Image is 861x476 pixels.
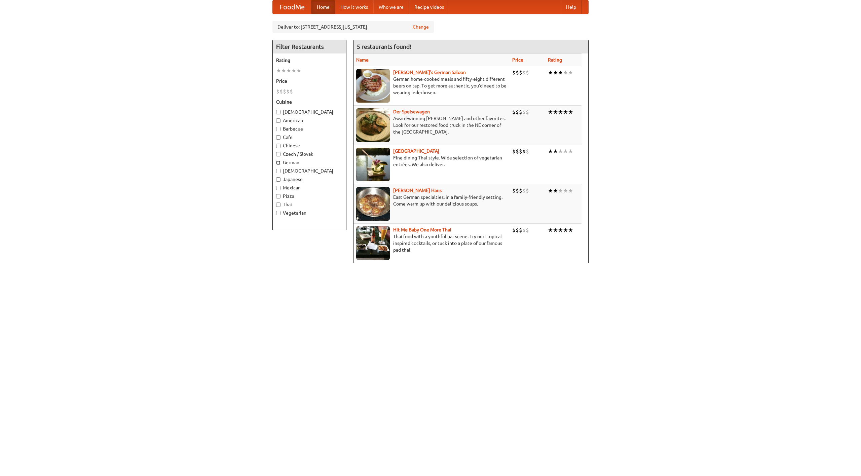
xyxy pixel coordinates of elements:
li: $ [290,88,293,95]
li: $ [526,148,529,155]
input: Mexican [276,186,280,190]
a: [PERSON_NAME]'s German Saloon [393,70,466,75]
a: Help [561,0,582,14]
input: Japanese [276,177,280,182]
label: Barbecue [276,125,343,132]
a: [PERSON_NAME] Haus [393,188,442,193]
p: German home-cooked meals and fifty-eight different beers on tap. To get more authentic, you'd nee... [356,76,507,96]
h4: Filter Restaurants [273,40,346,53]
li: ★ [553,69,558,76]
li: ★ [568,69,573,76]
li: $ [512,226,516,234]
input: American [276,118,280,123]
input: Thai [276,203,280,207]
b: Hit Me Baby One More Thai [393,227,451,232]
h5: Rating [276,57,343,64]
li: ★ [568,187,573,194]
li: ★ [548,108,553,116]
li: $ [512,69,516,76]
input: [DEMOGRAPHIC_DATA] [276,169,280,173]
img: esthers.jpg [356,69,390,103]
li: ★ [296,67,301,74]
li: $ [522,69,526,76]
img: speisewagen.jpg [356,108,390,142]
a: How it works [335,0,373,14]
label: Czech / Slovak [276,151,343,157]
li: ★ [548,187,553,194]
label: Japanese [276,176,343,183]
li: ★ [553,108,558,116]
img: satay.jpg [356,148,390,181]
li: $ [519,108,522,116]
li: ★ [276,67,281,74]
input: Czech / Slovak [276,152,280,156]
li: $ [526,187,529,194]
li: ★ [286,67,291,74]
input: Cafe [276,135,280,140]
a: Home [311,0,335,14]
li: $ [283,88,286,95]
li: $ [276,88,279,95]
li: ★ [563,108,568,116]
div: Deliver to: [STREET_ADDRESS][US_STATE] [272,21,434,33]
li: $ [526,108,529,116]
ng-pluralize: 5 restaurants found! [357,43,411,50]
input: Vegetarian [276,211,280,215]
p: Thai food with a youthful bar scene. Try our tropical inspired cocktails, or tuck into a plate of... [356,233,507,253]
li: $ [519,148,522,155]
input: Chinese [276,144,280,148]
li: $ [519,226,522,234]
a: [GEOGRAPHIC_DATA] [393,148,439,154]
li: ★ [563,148,568,155]
li: $ [522,226,526,234]
li: $ [516,187,519,194]
li: ★ [568,108,573,116]
li: ★ [291,67,296,74]
label: [DEMOGRAPHIC_DATA] [276,168,343,174]
li: $ [512,187,516,194]
a: Who we are [373,0,409,14]
label: German [276,159,343,166]
li: $ [512,108,516,116]
li: ★ [553,148,558,155]
li: ★ [568,148,573,155]
label: Mexican [276,184,343,191]
li: $ [522,108,526,116]
li: ★ [563,226,568,234]
li: $ [512,148,516,155]
label: Thai [276,201,343,208]
input: Barbecue [276,127,280,131]
li: ★ [563,187,568,194]
input: [DEMOGRAPHIC_DATA] [276,110,280,114]
li: $ [519,187,522,194]
img: babythai.jpg [356,226,390,260]
label: Chinese [276,142,343,149]
li: ★ [568,226,573,234]
li: ★ [558,226,563,234]
li: $ [522,148,526,155]
img: kohlhaus.jpg [356,187,390,221]
li: $ [279,88,283,95]
li: $ [286,88,290,95]
a: Der Speisewagen [393,109,430,114]
li: ★ [558,69,563,76]
li: ★ [553,187,558,194]
p: Award-winning [PERSON_NAME] and other favorites. Look for our restored food truck in the NE corne... [356,115,507,135]
li: ★ [548,69,553,76]
a: Price [512,57,523,63]
li: $ [516,148,519,155]
label: [DEMOGRAPHIC_DATA] [276,109,343,115]
label: Cafe [276,134,343,141]
p: Fine dining Thai-style. Wide selection of vegetarian entrées. We also deliver. [356,154,507,168]
input: Pizza [276,194,280,198]
li: ★ [558,148,563,155]
input: German [276,160,280,165]
li: ★ [281,67,286,74]
label: Pizza [276,193,343,199]
a: Name [356,57,369,63]
label: American [276,117,343,124]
